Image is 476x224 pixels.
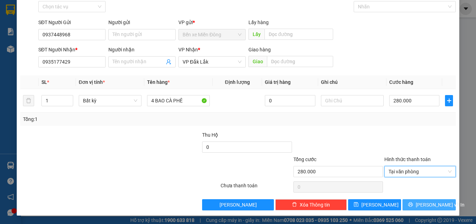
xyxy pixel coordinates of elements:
[3,30,48,45] li: VP Bến xe Miền Đông
[348,199,401,210] button: save[PERSON_NAME]
[248,56,267,67] span: Giao
[38,19,106,26] div: SĐT Người Gửi
[3,46,47,75] b: Quán nước dãy 8 - D07, BX Miền Đông 292 Đinh Bộ Lĩnh
[178,19,246,26] div: VP gửi
[23,95,34,106] button: delete
[220,201,257,209] span: [PERSON_NAME]
[248,20,269,25] span: Lấy hàng
[416,201,465,209] span: [PERSON_NAME] và In
[48,30,93,37] li: VP VP Đắk Lắk
[361,201,399,209] span: [PERSON_NAME]
[318,75,386,89] th: Ghi chú
[183,57,241,67] span: VP Đắk Lắk
[293,157,316,162] span: Tổng cước
[384,157,431,162] label: Hình thức thanh toán
[225,79,249,85] span: Định lượng
[248,29,264,40] span: Lấy
[354,202,359,208] span: save
[275,199,347,210] button: deleteXóa Thông tin
[265,95,315,106] input: 0
[265,79,291,85] span: Giá trị hàng
[389,79,413,85] span: Cước hàng
[267,56,333,67] input: Dọc đường
[41,79,47,85] span: SL
[389,166,452,177] span: Tại văn phòng
[23,115,184,123] div: Tổng: 1
[202,199,274,210] button: [PERSON_NAME]
[408,202,413,208] span: printer
[147,79,170,85] span: Tên hàng
[220,182,293,194] div: Chưa thanh toán
[445,98,453,103] span: plus
[300,201,330,209] span: Xóa Thông tin
[38,46,106,53] div: SĐT Người Nhận
[292,202,297,208] span: delete
[3,46,8,51] span: environment
[178,47,198,52] span: VP Nhận
[108,46,176,53] div: Người nhận
[402,199,456,210] button: printer[PERSON_NAME] và In
[248,47,271,52] span: Giao hàng
[147,95,210,106] input: VD: Bàn, Ghế
[264,29,333,40] input: Dọc đường
[183,29,241,40] span: Bến xe Miền Đông
[3,3,101,17] li: Quý Thảo
[83,95,137,106] span: Bất kỳ
[202,132,218,138] span: Thu Hộ
[108,19,176,26] div: Người gửi
[48,39,53,44] span: environment
[79,79,105,85] span: Đơn vị tính
[445,95,453,106] button: plus
[166,59,171,65] span: user-add
[321,95,384,106] input: Ghi Chú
